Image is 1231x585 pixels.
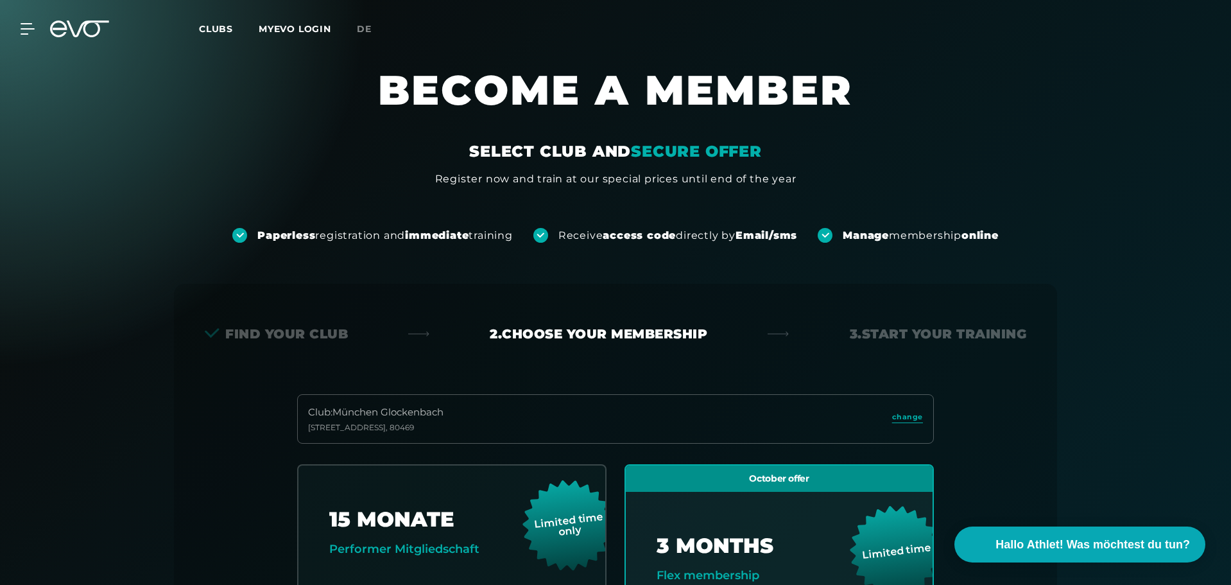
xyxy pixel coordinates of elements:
[308,405,443,420] div: Club : München Glockenbach
[850,325,1027,343] div: 3. Start your Training
[603,229,676,241] strong: access code
[736,229,797,241] strong: Email/sms
[490,325,707,343] div: 2. Choose your membership
[405,229,469,241] strong: immediate
[357,23,372,35] span: de
[892,412,923,423] span: change
[892,412,923,426] a: change
[558,229,797,243] div: Receive directly by
[257,229,315,241] strong: Paperless
[631,142,762,161] em: SECURE OFFER
[308,423,443,433] div: [STREET_ADDRESS] , 80469
[995,536,1190,554] span: Hallo Athlet! Was möchtest du tun?
[205,325,348,343] div: Find your club
[357,22,387,37] a: de
[469,141,762,162] div: SELECT CLUB AND
[199,23,233,35] span: Clubs
[259,23,331,35] a: MYEVO LOGIN
[257,229,513,243] div: registration and training
[199,22,259,35] a: Clubs
[843,229,889,241] strong: Manage
[435,171,796,187] div: Register now and train at our special prices until end of the year
[954,527,1205,563] button: Hallo Athlet! Was möchtest du tun?
[230,64,1001,141] h1: BECOME A MEMBER
[843,229,999,243] div: membership
[961,229,999,241] strong: online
